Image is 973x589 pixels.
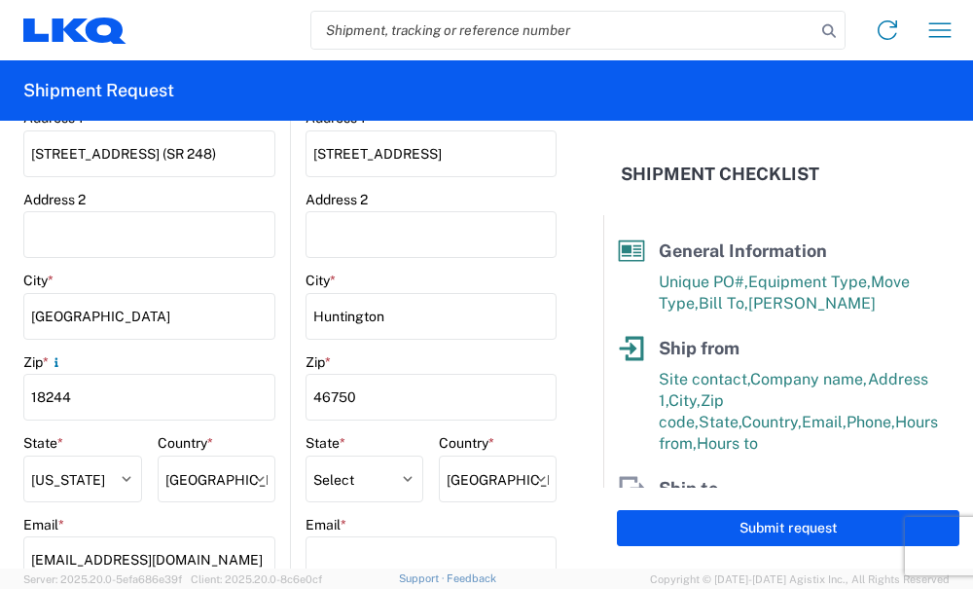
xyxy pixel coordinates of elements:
[659,338,739,358] span: Ship from
[650,571,950,588] span: Copyright © [DATE]-[DATE] Agistix Inc., All Rights Reserved
[447,572,496,584] a: Feedback
[306,516,346,534] label: Email
[802,413,847,431] span: Email,
[439,434,494,452] label: Country
[23,573,182,585] span: Server: 2025.20.0-5efa686e39f
[23,272,54,289] label: City
[311,12,815,49] input: Shipment, tracking or reference number
[306,434,345,452] label: State
[748,273,871,291] span: Equipment Type,
[668,391,701,410] span: City,
[23,353,64,371] label: Zip
[621,163,819,186] h2: Shipment Checklist
[748,294,876,313] span: [PERSON_NAME]
[659,370,750,388] span: Site contact,
[741,413,802,431] span: Country,
[158,434,213,452] label: Country
[399,572,448,584] a: Support
[659,240,827,261] span: General Information
[847,413,895,431] span: Phone,
[697,434,758,453] span: Hours to
[306,272,336,289] label: City
[191,573,322,585] span: Client: 2025.20.0-8c6e0cf
[617,510,959,546] button: Submit request
[659,478,718,498] span: Ship to
[306,191,368,208] label: Address 2
[23,191,86,208] label: Address 2
[306,353,331,371] label: Zip
[699,294,748,313] span: Bill To,
[659,273,748,291] span: Unique PO#,
[23,434,63,452] label: State
[699,413,741,431] span: State,
[23,79,174,102] h2: Shipment Request
[23,516,64,534] label: Email
[750,370,868,388] span: Company name,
